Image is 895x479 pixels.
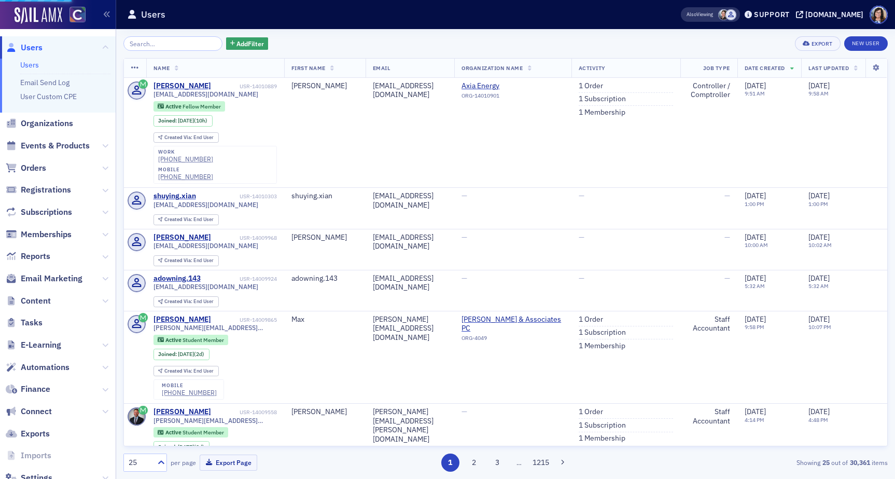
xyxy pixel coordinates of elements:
time: 5:32 AM [808,282,829,290]
a: E-Learning [6,339,61,351]
a: 1 Subscription [579,94,626,104]
div: Created Via: End User [153,214,219,225]
span: — [579,273,584,283]
span: Last Updated [808,64,849,72]
span: [DATE] [808,314,830,324]
div: End User [164,258,214,264]
a: [PERSON_NAME] [153,407,211,417]
span: — [579,191,584,200]
span: [DATE] [178,443,194,450]
span: [PERSON_NAME][EMAIL_ADDRESS][PERSON_NAME][DOMAIN_NAME] [153,417,277,425]
span: — [724,273,730,283]
div: shuying.xian [291,191,358,201]
div: Joined: 2025-08-26 00:00:00 [153,349,209,360]
div: Staff Accountant [688,315,730,333]
div: USR-14009924 [202,276,277,282]
span: Student Member [183,429,224,436]
a: Email Marketing [6,273,82,284]
div: Showing out of items [640,458,888,467]
span: Active [165,429,183,436]
a: Memberships [6,229,72,240]
a: Active Student Member [158,429,223,436]
a: Exports [6,428,50,440]
span: Created Via : [164,367,193,374]
span: [DATE] [745,407,766,416]
span: Created Via : [164,134,193,141]
div: [PHONE_NUMBER] [162,389,217,396]
span: Subscriptions [21,207,72,218]
span: … [512,458,526,467]
span: [EMAIL_ADDRESS][DOMAIN_NAME] [153,201,258,209]
div: [PERSON_NAME] [291,81,358,91]
div: [PERSON_NAME] [291,407,358,417]
div: USR-14010889 [213,83,277,90]
span: Joined : [158,117,178,124]
span: [DATE] [808,191,830,200]
strong: 30,361 [848,458,872,467]
span: — [462,191,467,200]
span: [PERSON_NAME][EMAIL_ADDRESS][DOMAIN_NAME] [153,324,277,332]
a: [PHONE_NUMBER] [158,173,213,181]
span: Pamela Galey-Coleman [718,9,729,20]
div: ORG-4049 [462,335,564,345]
div: End User [164,135,214,141]
span: [DATE] [745,273,766,283]
div: Max [291,315,358,324]
a: 1 Subscription [579,328,626,337]
div: shuying.xian [153,191,196,201]
div: [EMAIL_ADDRESS][DOMAIN_NAME] [373,81,447,100]
div: [EMAIL_ADDRESS][DOMAIN_NAME] [373,191,447,210]
img: SailAMX [69,7,86,23]
span: Memberships [21,229,72,240]
span: Student Member [183,336,224,344]
span: Profile [870,6,888,24]
a: User Custom CPE [20,92,77,101]
button: Export Page [200,455,257,471]
a: Imports [6,450,51,461]
div: Export [812,41,833,47]
div: [PERSON_NAME][EMAIL_ADDRESS][DOMAIN_NAME] [373,315,447,343]
a: [PHONE_NUMBER] [158,155,213,163]
span: Tasks [21,317,43,329]
span: Active [165,336,183,344]
a: Automations [6,362,69,373]
span: Viewing [687,11,713,18]
div: Created Via: End User [153,255,219,266]
span: Email Marketing [21,273,82,284]
span: Fellow Member [183,103,221,110]
div: [DOMAIN_NAME] [805,10,863,19]
div: End User [164,368,214,374]
label: per page [171,458,196,467]
time: 4:14 PM [745,416,764,423]
a: Reports [6,251,50,262]
div: Created Via: End User [153,366,219,377]
span: Joined : [158,444,178,450]
span: Organizations [21,118,73,129]
div: Joined: 2025-08-28 00:00:00 [153,115,213,127]
div: [PERSON_NAME] [291,233,358,242]
a: Orders [6,162,46,174]
time: 10:02 AM [808,241,832,249]
a: 1 Membership [579,108,625,117]
a: [PERSON_NAME] [153,81,211,91]
a: Users [6,42,43,53]
span: Exports [21,428,50,440]
div: Active: Active: Student Member [153,427,229,437]
div: USR-14009865 [213,317,277,323]
span: Piyali Chatterjee [725,9,736,20]
span: Created Via : [164,298,193,305]
time: 9:51 AM [745,90,765,97]
span: Active [165,103,183,110]
a: adowning.143 [153,274,201,283]
span: Automations [21,362,69,373]
a: View Homepage [62,7,86,24]
time: 4:48 PM [808,416,828,423]
strong: 25 [820,458,831,467]
div: USR-14009558 [213,409,277,416]
span: [EMAIL_ADDRESS][DOMAIN_NAME] [153,283,258,291]
span: — [462,232,467,242]
div: Created Via: End User [153,132,219,143]
a: Users [20,60,39,70]
a: 1 Membership [579,434,625,443]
